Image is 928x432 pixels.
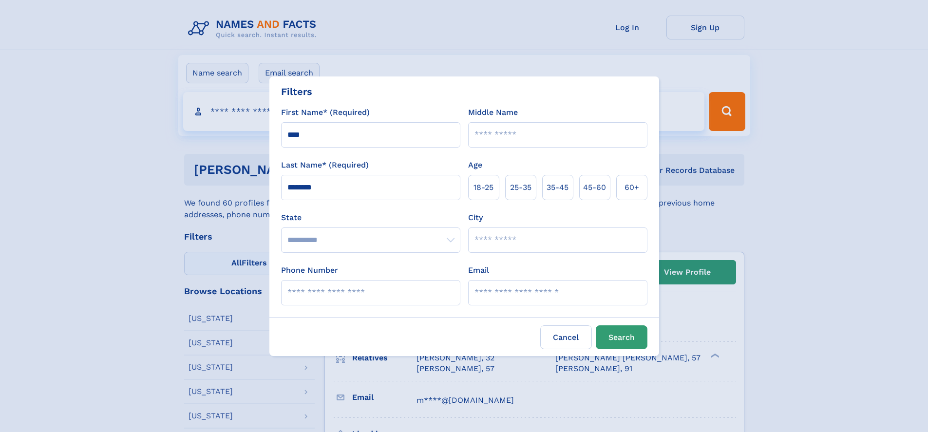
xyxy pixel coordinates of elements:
div: Filters [281,84,312,99]
label: Phone Number [281,264,338,276]
label: Age [468,159,482,171]
label: Email [468,264,489,276]
button: Search [596,325,647,349]
span: 25‑35 [510,182,531,193]
label: Last Name* (Required) [281,159,369,171]
label: State [281,212,460,224]
span: 45‑60 [583,182,606,193]
span: 35‑45 [547,182,568,193]
label: Middle Name [468,107,518,118]
span: 60+ [625,182,639,193]
label: First Name* (Required) [281,107,370,118]
span: 18‑25 [473,182,493,193]
label: City [468,212,483,224]
label: Cancel [540,325,592,349]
